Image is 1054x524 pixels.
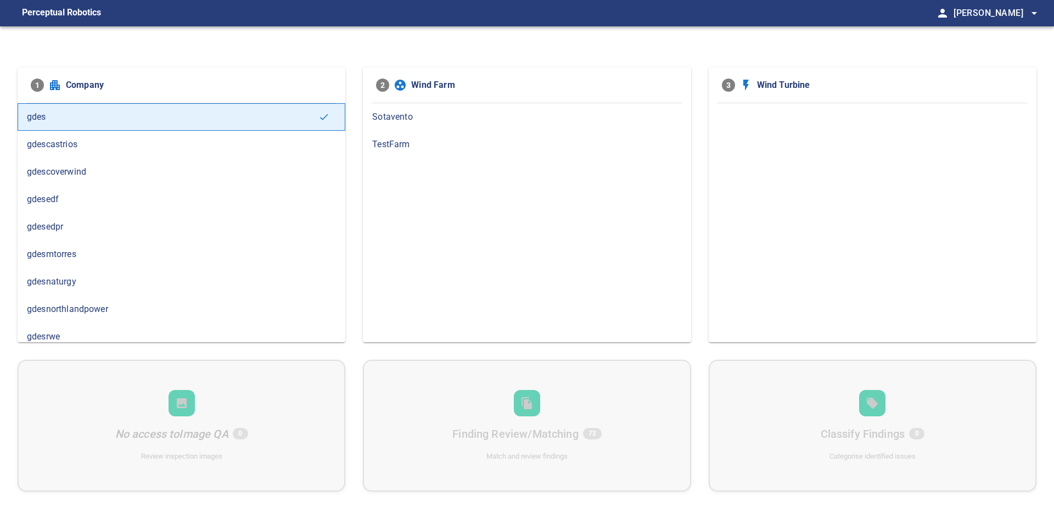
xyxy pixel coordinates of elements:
[27,138,336,151] span: gdescastrios
[18,103,345,131] div: gdes
[27,193,336,206] span: gdesedf
[363,103,691,131] div: Sotavento
[757,79,1023,92] span: Wind Turbine
[27,303,336,316] span: gdesnorthlandpower
[18,213,345,241] div: gdesedpr
[18,296,345,323] div: gdesnorthlandpower
[18,131,345,158] div: gdescastrios
[31,79,44,92] span: 1
[18,323,345,350] div: gdesrwe
[936,7,949,20] span: person
[376,79,389,92] span: 2
[27,330,336,343] span: gdesrwe
[27,220,336,233] span: gdesedpr
[22,4,101,22] figcaption: Perceptual Robotics
[18,186,345,213] div: gdesedf
[27,275,336,288] span: gdesnaturgy
[27,248,336,261] span: gdesmtorres
[1028,7,1041,20] span: arrow_drop_down
[18,241,345,268] div: gdesmtorres
[722,79,735,92] span: 3
[27,110,318,124] span: gdes
[363,131,691,158] div: TestFarm
[954,5,1041,21] span: [PERSON_NAME]
[66,79,332,92] span: Company
[18,158,345,186] div: gdescoverwind
[372,110,681,124] span: Sotavento
[372,138,681,151] span: TestFarm
[27,165,336,179] span: gdescoverwind
[949,2,1041,24] button: [PERSON_NAME]
[411,79,677,92] span: Wind Farm
[18,268,345,296] div: gdesnaturgy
